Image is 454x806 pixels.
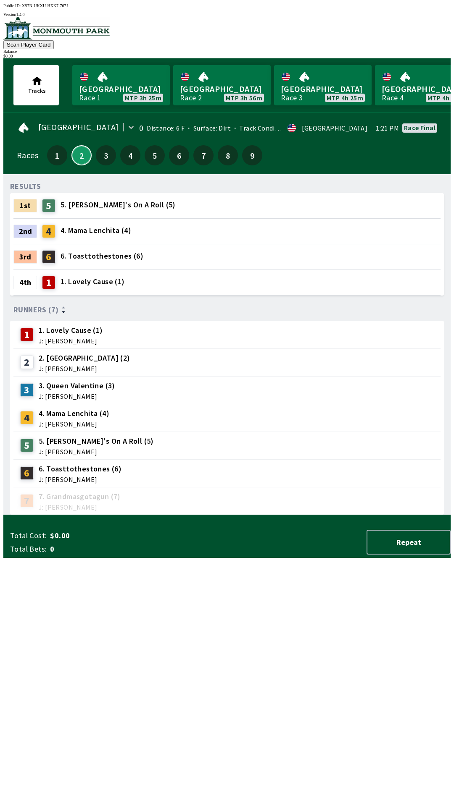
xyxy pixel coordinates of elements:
div: [GEOGRAPHIC_DATA] [302,125,367,131]
img: venue logo [3,17,110,39]
div: 4 [20,411,34,424]
span: 5. [PERSON_NAME]'s On A Roll (5) [61,199,176,210]
div: 1 [20,328,34,341]
span: J: [PERSON_NAME] [39,393,115,400]
span: Surface: Dirt [185,124,231,132]
span: J: [PERSON_NAME] [39,476,121,483]
span: Repeat [374,537,443,547]
span: 6. Toasttothestones (6) [39,463,121,474]
span: Distance: 6 F [147,124,185,132]
button: 9 [242,145,262,165]
span: 4 [122,152,138,158]
span: XS7N-UKXU-HXK7-767J [22,3,68,8]
button: 7 [193,145,214,165]
span: J: [PERSON_NAME] [39,448,154,455]
span: [GEOGRAPHIC_DATA] [180,84,264,94]
div: $ 0.00 [3,54,451,58]
span: 4. Mama Lenchita (4) [39,408,109,419]
div: 3rd [13,250,37,264]
span: J: [PERSON_NAME] [39,338,103,344]
div: 0 [139,125,143,131]
button: Repeat [367,530,451,555]
span: 3 [98,152,114,158]
span: 1:21 PM [376,125,399,131]
span: 6. Toasttothestones (6) [61,251,143,262]
span: Total Bets: [10,544,47,554]
button: 1 [47,145,67,165]
button: 4 [120,145,140,165]
span: 5. [PERSON_NAME]'s On A Roll (5) [39,436,154,447]
span: 9 [244,152,260,158]
a: [GEOGRAPHIC_DATA]Race 1MTP 3h 25m [72,65,170,105]
span: MTP 4h 25m [327,94,363,101]
button: 8 [218,145,238,165]
button: 3 [96,145,116,165]
button: 5 [145,145,165,165]
div: Balance [3,49,451,54]
span: [GEOGRAPHIC_DATA] [38,124,119,131]
span: J: [PERSON_NAME] [39,421,109,427]
div: 5 [20,439,34,452]
div: Race 3 [281,94,303,101]
span: 1. Lovely Cause (1) [61,276,125,287]
div: 1 [42,276,55,289]
div: 6 [42,250,55,264]
div: Race final [404,124,436,131]
div: 2 [20,356,34,369]
span: Tracks [28,87,46,94]
span: MTP 3h 56m [226,94,262,101]
div: Races [17,152,38,159]
span: 6 [171,152,187,158]
button: Scan Player Card [3,40,54,49]
div: Race 1 [79,94,101,101]
div: 4 [42,225,55,238]
span: 3. Queen Valentine (3) [39,380,115,391]
span: 8 [220,152,236,158]
div: RESULTS [10,183,41,190]
div: 2nd [13,225,37,238]
span: 7. Grandmasgotagun (7) [39,491,121,502]
div: 6 [20,466,34,480]
button: Tracks [13,65,59,105]
span: [GEOGRAPHIC_DATA] [79,84,163,94]
div: Public ID: [3,3,451,8]
span: 7 [195,152,211,158]
button: 2 [71,145,92,165]
span: Total Cost: [10,531,47,541]
div: Race 2 [180,94,202,101]
div: 3 [20,383,34,397]
a: [GEOGRAPHIC_DATA]Race 2MTP 3h 56m [173,65,271,105]
div: 4th [13,276,37,289]
div: 7 [20,494,34,508]
span: 1. Lovely Cause (1) [39,325,103,336]
div: Race 4 [382,94,404,101]
span: Track Condition: Firm [231,124,305,132]
div: 5 [42,199,55,212]
span: Runners (7) [13,306,58,313]
span: 1 [49,152,65,158]
span: $0.00 [50,531,182,541]
span: 4. Mama Lenchita (4) [61,225,131,236]
span: [GEOGRAPHIC_DATA] [281,84,365,94]
span: J: [PERSON_NAME] [39,365,130,372]
span: J: [PERSON_NAME] [39,504,121,510]
div: Version 1.4.0 [3,12,451,17]
a: [GEOGRAPHIC_DATA]Race 3MTP 4h 25m [274,65,372,105]
span: 0 [50,544,182,554]
div: 1st [13,199,37,212]
span: MTP 3h 25m [125,94,161,101]
button: 6 [169,145,189,165]
span: 2. [GEOGRAPHIC_DATA] (2) [39,353,130,364]
span: 5 [147,152,163,158]
div: Runners (7) [13,306,441,314]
